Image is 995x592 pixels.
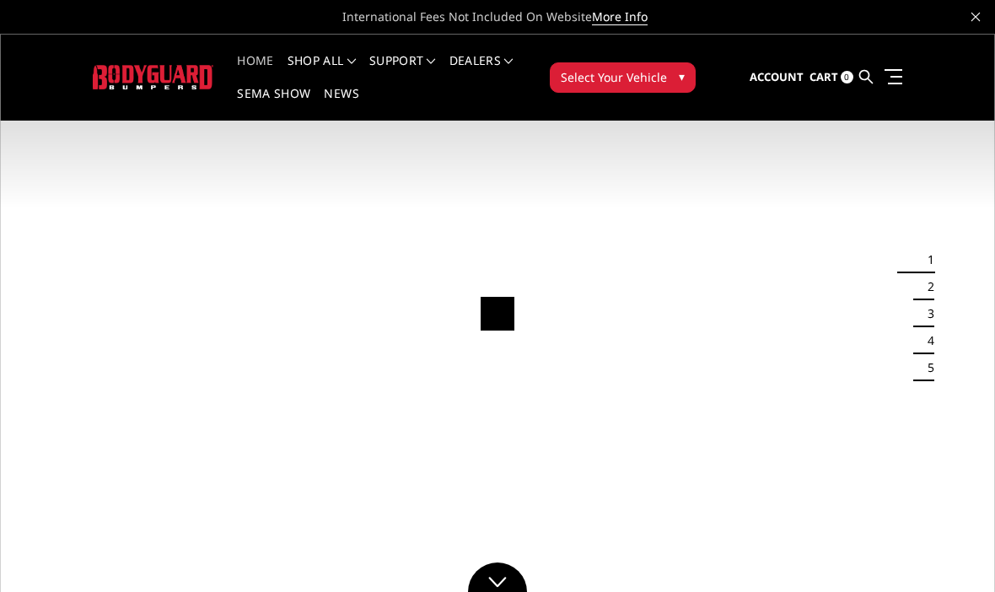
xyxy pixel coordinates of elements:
button: 3 of 5 [917,300,934,327]
a: Home [237,55,273,88]
a: Dealers [449,55,514,88]
a: shop all [288,55,356,88]
a: Support [369,55,436,88]
span: Cart [809,69,838,84]
span: Account [750,69,804,84]
button: 1 of 5 [917,246,934,273]
a: News [324,88,358,121]
a: More Info [592,8,648,25]
button: 2 of 5 [917,273,934,300]
button: 5 of 5 [917,354,934,381]
span: ▾ [679,67,685,85]
a: SEMA Show [237,88,310,121]
a: Account [750,55,804,100]
span: 0 [841,71,853,83]
button: Select Your Vehicle [550,62,696,93]
img: BODYGUARD BUMPERS [93,65,213,89]
span: Select Your Vehicle [561,68,667,86]
a: Cart 0 [809,55,853,100]
button: 4 of 5 [917,327,934,354]
a: Click to Down [468,562,527,592]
